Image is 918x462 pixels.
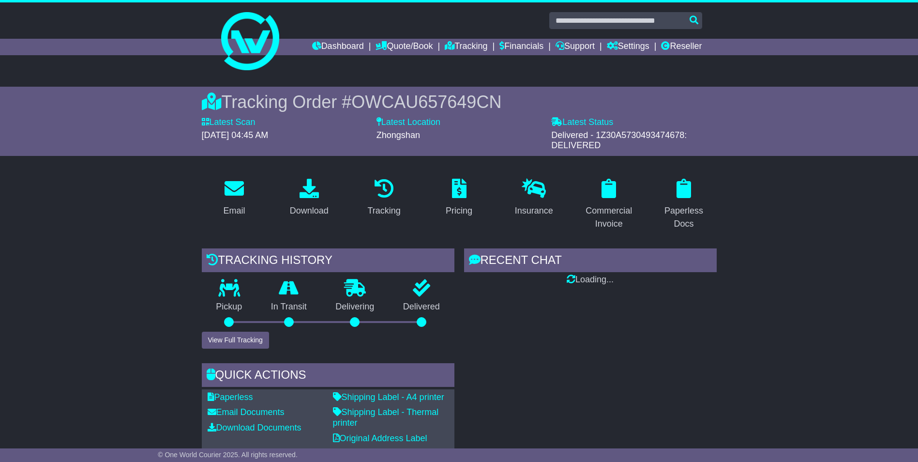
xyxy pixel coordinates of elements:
[333,392,444,402] a: Shipping Label - A4 printer
[208,407,285,417] a: Email Documents
[551,117,613,128] label: Latest Status
[202,117,256,128] label: Latest Scan
[509,175,559,221] a: Insurance
[576,175,642,234] a: Commercial Invoice
[202,130,269,140] span: [DATE] 04:45 AM
[217,175,251,221] a: Email
[208,392,253,402] a: Paperless
[583,204,635,231] div: Commercial Invoice
[439,175,479,221] a: Pricing
[376,117,440,128] label: Latest Location
[607,39,649,55] a: Settings
[658,204,710,231] div: Paperless Docs
[464,275,717,285] div: Loading...
[556,39,595,55] a: Support
[223,204,245,217] div: Email
[351,92,501,112] span: OWCAU657649CN
[202,363,454,389] div: Quick Actions
[321,302,389,312] p: Delivering
[499,39,543,55] a: Financials
[445,39,487,55] a: Tracking
[389,302,454,312] p: Delivered
[202,302,257,312] p: Pickup
[202,332,269,349] button: View Full Tracking
[202,248,454,275] div: Tracking history
[464,248,717,275] div: RECENT CHAT
[551,130,687,151] span: Delivered - 1Z30A5730493474678: DELIVERED
[376,130,420,140] span: Zhongshan
[202,92,717,112] div: Tracking Order #
[284,175,335,221] a: Download
[661,39,702,55] a: Reseller
[312,39,364,55] a: Dashboard
[361,175,406,221] a: Tracking
[333,407,439,428] a: Shipping Label - Thermal printer
[515,204,553,217] div: Insurance
[290,204,329,217] div: Download
[376,39,433,55] a: Quote/Book
[208,423,301,432] a: Download Documents
[256,302,321,312] p: In Transit
[651,175,717,234] a: Paperless Docs
[367,204,400,217] div: Tracking
[333,433,427,443] a: Original Address Label
[158,451,298,459] span: © One World Courier 2025. All rights reserved.
[446,204,472,217] div: Pricing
